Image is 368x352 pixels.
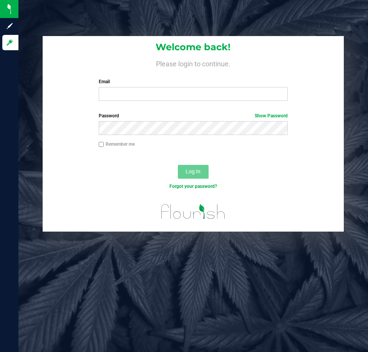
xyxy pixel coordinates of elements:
a: Show Password [255,113,288,118]
label: Remember me [99,141,135,148]
inline-svg: Log in [6,39,13,46]
label: Email [99,78,288,85]
h4: Please login to continue. [43,58,343,67]
h1: Welcome back! [43,42,343,52]
input: Remember me [99,142,104,147]
span: Log In [186,168,201,174]
span: Password [99,113,119,118]
button: Log In [178,165,209,179]
img: flourish_logo.svg [156,198,231,225]
a: Forgot your password? [169,184,217,189]
inline-svg: Sign up [6,22,13,30]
